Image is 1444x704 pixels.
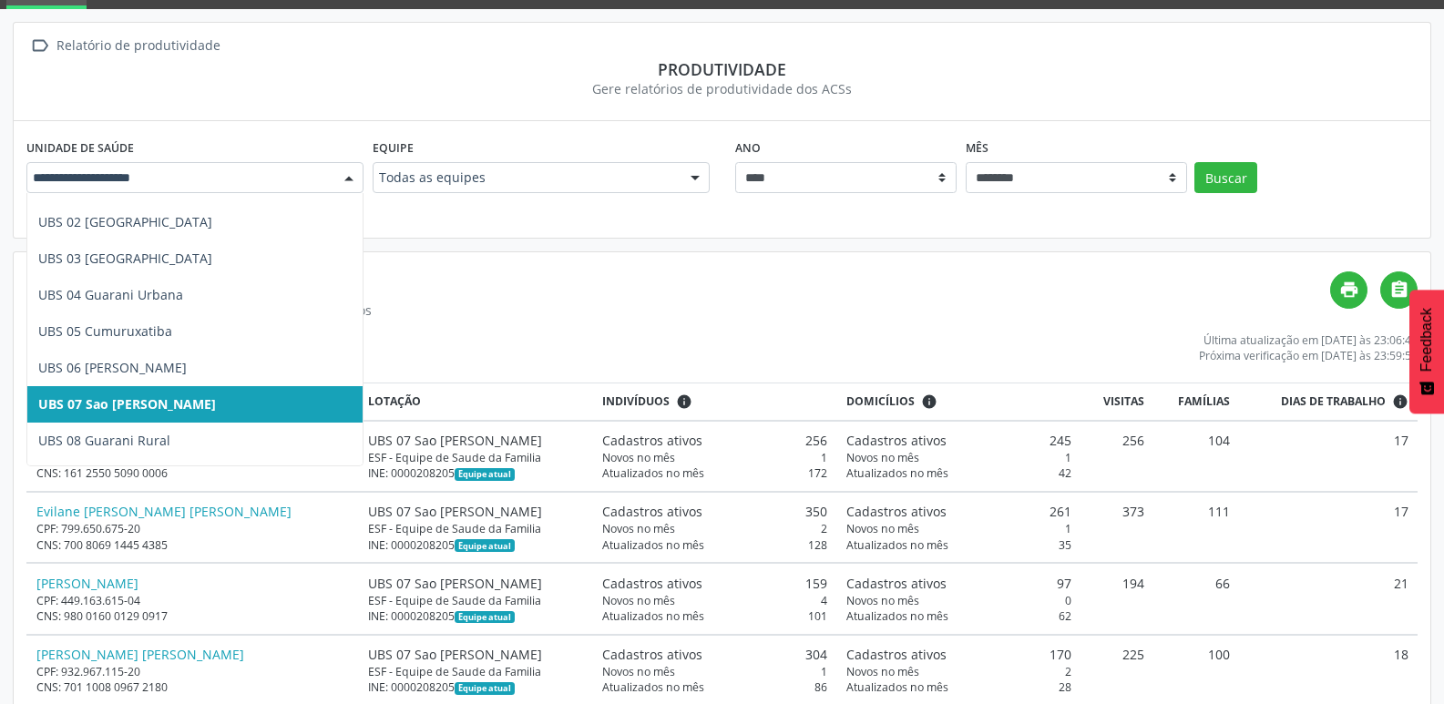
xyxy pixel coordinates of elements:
a: [PERSON_NAME] [36,575,138,592]
div: 62 [846,608,1071,624]
div: 172 [602,465,827,481]
span: UBS 03 [GEOGRAPHIC_DATA] [38,250,212,267]
label: Ano [735,134,761,162]
th: Lotação [359,383,593,421]
i: print [1339,280,1359,300]
span: Novos no mês [846,664,919,679]
a: [PERSON_NAME] [PERSON_NAME] [36,646,244,663]
div: ESF - Equipe de Saude da Familia [368,664,583,679]
span: Esta é a equipe atual deste Agente [455,682,514,695]
span: Domicílios [846,393,915,410]
span: Cadastros ativos [846,645,947,664]
div: CPF: 799.650.675-20 [36,521,350,536]
span: Cadastros ativos [602,645,702,664]
label: Unidade de saúde [26,134,134,162]
div: 1 [602,450,827,465]
div: ESF - Equipe de Saude da Familia [368,521,583,536]
i: <div class="text-left"> <div> <strong>Cadastros ativos:</strong> Cadastros que estão vinculados a... [676,393,692,410]
div: 261 [846,502,1071,521]
span: Esta é a equipe atual deste Agente [455,468,514,481]
div: Somente agentes ativos no mês selecionado são listados [26,301,1330,320]
button: Feedback - Mostrar pesquisa [1409,290,1444,413]
div: UBS 07 Sao [PERSON_NAME] [368,645,583,664]
div: CPF: 449.163.615-04 [36,593,350,608]
span: Cadastros ativos [602,574,702,593]
span: Novos no mês [602,593,675,608]
div: INE: 0000208205 [368,465,583,481]
td: 66 [1153,563,1240,634]
span: Novos no mês [846,521,919,536]
div: ESF - Equipe de Saude da Familia [368,593,583,608]
div: 42 [846,465,1071,481]
span: Indivíduos [602,393,670,410]
div: INE: 0000208205 [368,679,583,695]
i:  [26,33,53,59]
td: 21 [1240,563,1418,634]
div: 0 [846,593,1071,608]
div: Produtividade [26,59,1418,79]
span: UBS 02 [GEOGRAPHIC_DATA] [38,213,212,230]
div: UBS 07 Sao [PERSON_NAME] [368,502,583,521]
a: print [1330,271,1367,309]
th: Famílias [1153,383,1240,421]
td: 104 [1153,421,1240,492]
span: Cadastros ativos [602,502,702,521]
span: Novos no mês [602,521,675,536]
span: Atualizados no mês [846,679,948,695]
div: 170 [846,645,1071,664]
div: INE: 0000208205 [368,608,583,624]
div: CNS: 701 1008 0967 2180 [36,679,350,695]
div: 35 [846,537,1071,553]
div: INE: 0000208205 [368,537,583,553]
a:  Relatório de produtividade [26,33,223,59]
span: Novos no mês [602,664,675,679]
div: 256 [602,431,827,450]
td: 17 [1240,421,1418,492]
i:  [1389,280,1409,300]
label: Equipe [373,134,414,162]
span: Esta é a equipe atual deste Agente [455,539,514,552]
div: 97 [846,574,1071,593]
label: Mês [966,134,988,162]
i: <div class="text-left"> <div> <strong>Cadastros ativos:</strong> Cadastros que estão vinculados a... [921,393,937,410]
span: Atualizados no mês [602,679,704,695]
td: 17 [1240,492,1418,563]
span: Atualizados no mês [602,537,704,553]
span: Novos no mês [846,450,919,465]
div: 4 [602,593,827,608]
div: CNS: 161 2550 5090 0006 [36,465,350,481]
a: Evilane [PERSON_NAME] [PERSON_NAME] [36,503,292,520]
div: Última atualização em [DATE] às 23:06:40 [1199,332,1418,348]
div: CPF: 932.967.115-20 [36,664,350,679]
span: UBS 06 [PERSON_NAME] [38,359,187,376]
th: Visitas [1080,383,1153,421]
span: Atualizados no mês [602,608,704,624]
span: Atualizados no mês [602,465,704,481]
span: UBS 07 Sao [PERSON_NAME] [38,395,216,413]
div: UBS 07 Sao [PERSON_NAME] [368,431,583,450]
td: 111 [1153,492,1240,563]
div: Relatório de produtividade [53,33,223,59]
div: Gere relatórios de produtividade dos ACSs [26,79,1418,98]
div: Próxima verificação em [DATE] às 23:59:59 [1199,348,1418,363]
span: Esta é a equipe atual deste Agente [455,611,514,624]
h4: Relatório de produtividade [26,271,1330,294]
div: 2 [846,664,1071,679]
span: Cadastros ativos [846,574,947,593]
span: UBS 04 Guarani Urbana [38,286,183,303]
span: Cadastros ativos [602,431,702,450]
td: 373 [1080,492,1153,563]
div: 28 [846,679,1071,695]
span: Atualizados no mês [846,537,948,553]
td: 256 [1080,421,1153,492]
span: Atualizados no mês [846,465,948,481]
span: Todas as equipes [379,168,672,187]
div: 350 [602,502,827,521]
div: 128 [602,537,827,553]
span: Atualizados no mês [846,608,948,624]
td: 194 [1080,563,1153,634]
span: Novos no mês [846,593,919,608]
div: 159 [602,574,827,593]
div: ESF - Equipe de Saude da Familia [368,450,583,465]
span: Cadastros ativos [846,431,947,450]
